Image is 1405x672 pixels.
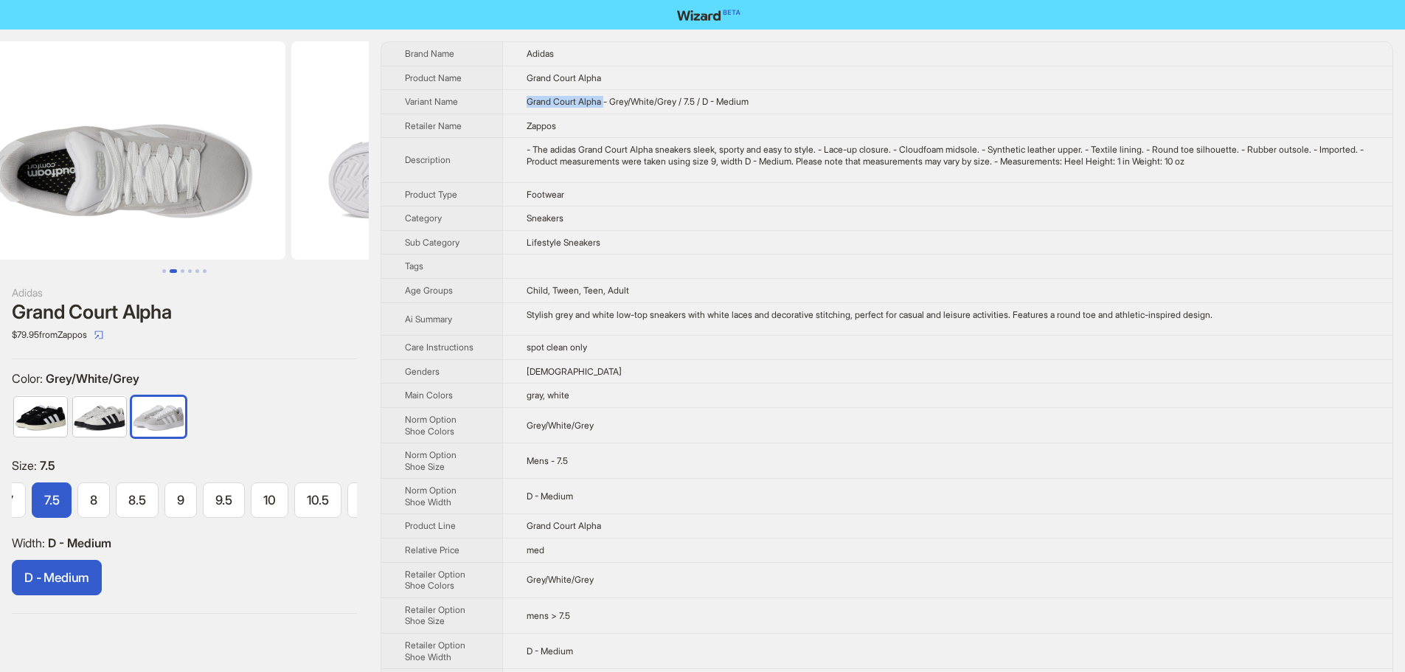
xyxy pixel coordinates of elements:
label: available [14,395,67,435]
span: spot clean only [527,342,587,353]
button: Go to slide 1 [162,269,166,273]
img: Grey/White/Grey [132,397,185,437]
div: - The adidas Grand Court Alpha sneakers sleek, sporty and easy to style. - Lace-up closure. - Clo... [527,144,1369,167]
span: Lifestyle Sneakers [527,237,600,248]
span: Retailer Option Shoe Width [405,640,465,662]
span: Grand Court Alpha [527,72,601,83]
span: Age Groups [405,285,453,296]
span: Variant Name [405,96,458,107]
span: Norm Option Shoe Size [405,449,457,472]
div: Grand Court Alpha [12,301,357,323]
span: mens > 7.5 [527,610,570,621]
span: Retailer Name [405,120,462,131]
span: Size : [12,458,40,473]
span: 8.5 [128,493,146,508]
button: Go to slide 2 [170,269,177,273]
span: Grey/White/Grey [46,371,139,386]
span: Child, Tween, Teen, Adult [527,285,629,296]
span: Retailer Option Shoe Size [405,604,465,627]
span: Grey/White/Grey [527,420,594,431]
label: available [77,482,110,518]
span: 10.5 [307,493,329,508]
span: Tags [405,260,423,271]
span: D - Medium [48,536,111,550]
span: Description [405,154,451,165]
label: available [116,482,159,518]
span: Category [405,212,442,224]
label: available [132,395,185,435]
span: Adidas [527,48,554,59]
span: D - Medium [24,570,89,585]
span: Brand Name [405,48,454,59]
span: 7.5 [44,493,60,508]
span: Mens - 7.5 [527,455,568,466]
label: available [294,482,341,518]
span: 7 [7,493,13,508]
button: Go to slide 4 [188,269,192,273]
img: Black/White/Off-White [14,397,67,437]
img: Grand Court Alpha Grand Court Alpha - Grey/White/Grey / 7.5 / D - Medium image 3 [291,41,622,260]
label: available [164,482,197,518]
label: available [203,482,246,518]
span: 10 [263,493,276,508]
span: Ai Summary [405,314,452,325]
span: 8 [90,493,97,508]
span: Relative Price [405,544,459,555]
span: Grand Court Alpha [527,520,601,531]
button: Go to slide 3 [181,269,184,273]
label: available [73,395,126,435]
label: available [32,482,72,518]
button: Go to slide 5 [195,269,199,273]
span: Retailer Option Shoe Colors [405,569,465,592]
span: Genders [405,366,440,377]
span: Footwear [527,189,564,200]
span: Main Colors [405,389,453,401]
span: gray, white [527,389,569,401]
span: Norm Option Shoe Width [405,485,457,508]
span: Color : [12,371,46,386]
span: Sneakers [527,212,563,224]
button: Go to slide 6 [203,269,207,273]
span: select [94,330,103,339]
span: 9 [177,493,184,508]
span: D - Medium [527,645,573,657]
span: Product Line [405,520,456,531]
span: Norm Option Shoe Colors [405,414,457,437]
span: Zappos [527,120,556,131]
span: Product Type [405,189,457,200]
span: Grey/White/Grey [527,574,594,585]
label: available [251,482,288,518]
div: Adidas [12,285,357,301]
label: available [347,482,381,518]
span: Grand Court Alpha - Grey/White/Grey / 7.5 / D - Medium [527,96,749,107]
span: 9.5 [215,493,233,508]
span: D - Medium [527,491,573,502]
span: Width : [12,536,48,550]
span: 7.5 [40,458,55,473]
span: Sub Category [405,237,459,248]
span: Care Instructions [405,342,473,353]
div: $79.95 from Zappos [12,323,357,347]
span: Product Name [405,72,462,83]
img: Grey/Black/Black [73,397,126,437]
div: Stylish grey and white low-top sneakers with white laces and decorative stitching, perfect for ca... [527,309,1369,321]
span: med [527,544,544,555]
label: available [12,560,102,595]
span: [DEMOGRAPHIC_DATA] [527,366,622,377]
